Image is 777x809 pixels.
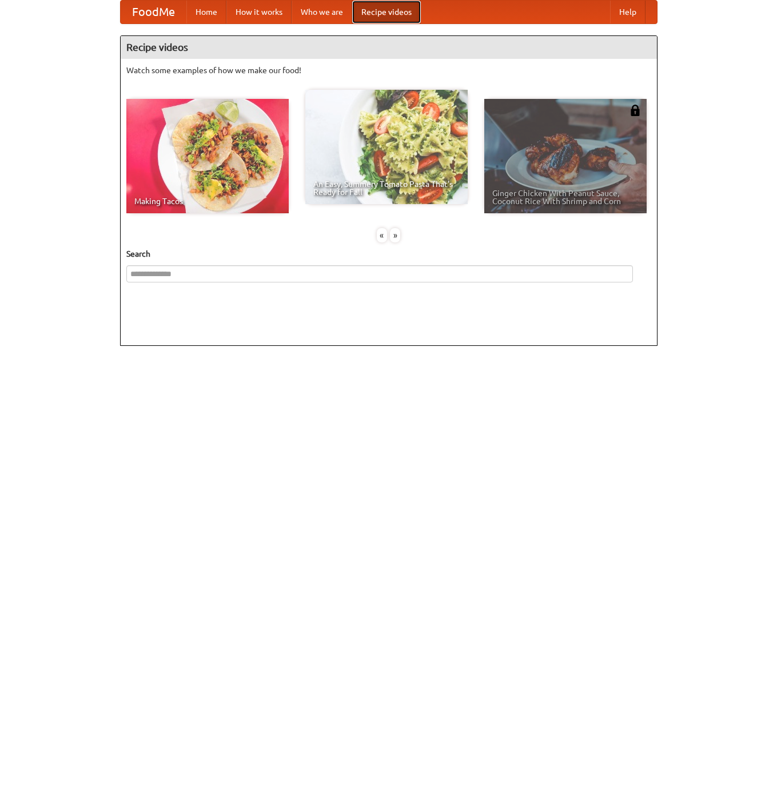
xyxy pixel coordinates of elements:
p: Watch some examples of how we make our food! [126,65,651,76]
a: Who we are [292,1,352,23]
a: Recipe videos [352,1,421,23]
span: An Easy, Summery Tomato Pasta That's Ready for Fall [313,180,460,196]
h4: Recipe videos [121,36,657,59]
h5: Search [126,248,651,260]
a: FoodMe [121,1,186,23]
a: How it works [226,1,292,23]
a: Home [186,1,226,23]
div: » [390,228,400,242]
span: Making Tacos [134,197,281,205]
a: An Easy, Summery Tomato Pasta That's Ready for Fall [305,90,468,204]
a: Making Tacos [126,99,289,213]
a: Help [610,1,645,23]
div: « [377,228,387,242]
img: 483408.png [629,105,641,116]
